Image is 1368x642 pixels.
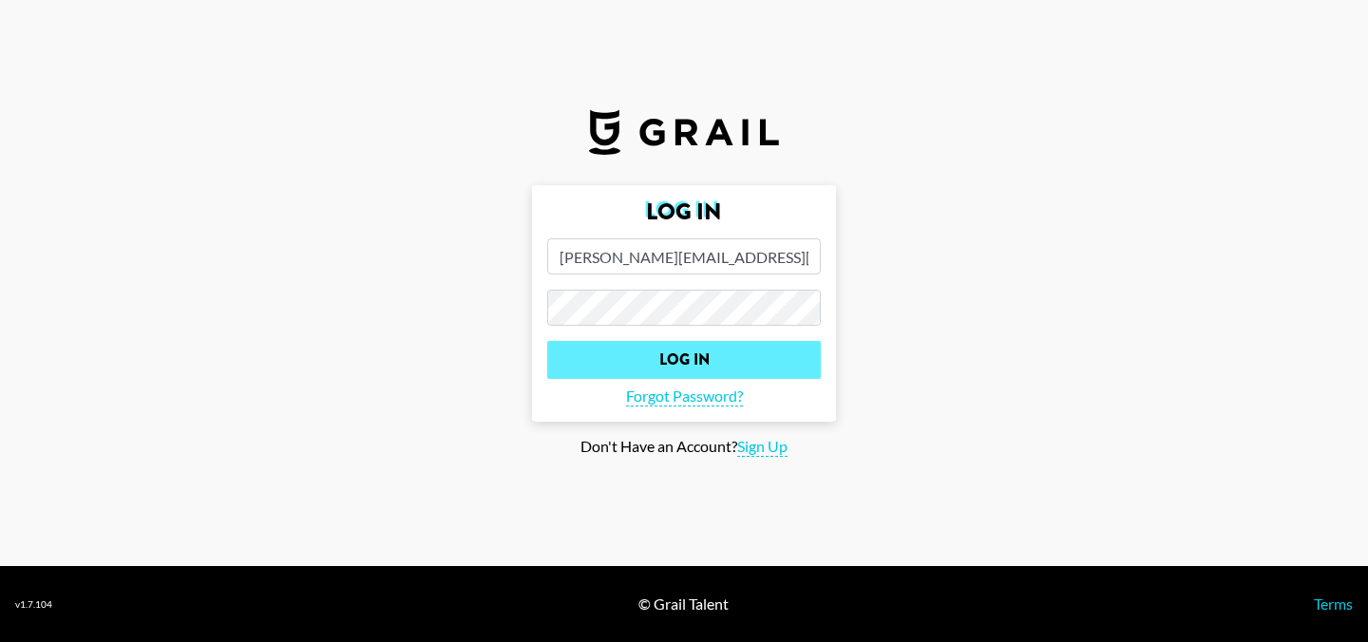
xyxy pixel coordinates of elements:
[547,341,821,379] input: Log In
[638,595,729,614] div: © Grail Talent
[547,200,821,223] h2: Log In
[589,109,779,155] img: Grail Talent Logo
[626,387,743,406] span: Forgot Password?
[737,437,788,457] span: Sign Up
[547,238,821,274] input: Email
[1314,595,1353,613] a: Terms
[15,437,1353,457] div: Don't Have an Account?
[15,598,52,611] div: v 1.7.104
